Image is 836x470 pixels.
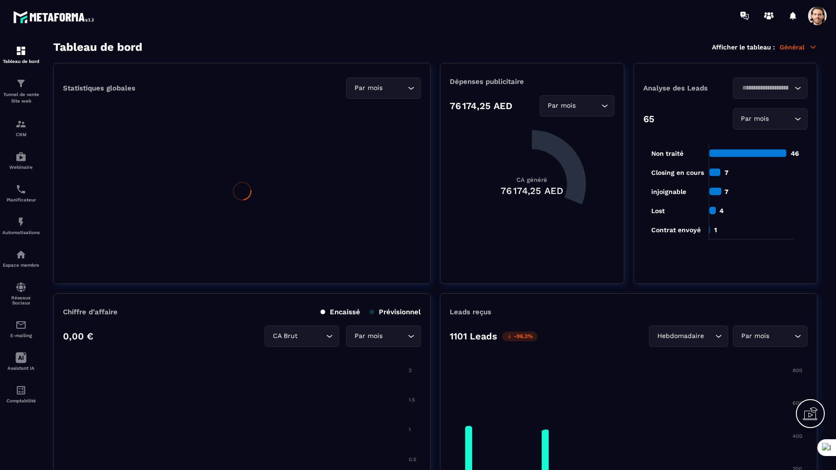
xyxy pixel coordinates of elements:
[733,108,808,130] div: Search for option
[409,367,411,373] tspan: 2
[450,331,497,342] p: 1101 Leads
[739,331,771,341] span: Par mois
[651,169,704,177] tspan: Closing en cours
[2,378,40,410] a: accountantaccountantComptabilité
[320,308,360,316] p: Encaissé
[2,209,40,242] a: automationsautomationsAutomatisations
[369,308,421,316] p: Prévisionnel
[2,366,40,371] p: Assistant IA
[450,308,491,316] p: Leads reçus
[793,367,802,373] tspan: 800
[409,427,411,433] tspan: 1
[2,59,40,64] p: Tableau de bord
[2,132,40,137] p: CRM
[540,95,614,117] div: Search for option
[409,456,416,463] tspan: 0.5
[15,249,27,260] img: automations
[649,325,728,347] div: Search for option
[352,331,384,341] span: Par mois
[651,226,700,234] tspan: Contrat envoyé
[2,38,40,71] a: formationformationTableau de bord
[15,385,27,396] img: accountant
[2,177,40,209] a: schedulerschedulerPlanificateur
[15,118,27,130] img: formation
[733,77,808,99] div: Search for option
[2,295,40,305] p: Réseaux Sociaux
[352,83,384,93] span: Par mois
[733,325,808,347] div: Search for option
[63,308,118,316] p: Chiffre d’affaire
[780,43,817,51] p: Général
[706,331,713,341] input: Search for option
[2,263,40,268] p: Espace membre
[2,333,40,338] p: E-mailing
[2,144,40,177] a: automationsautomationsWebinaire
[793,433,802,439] tspan: 400
[578,101,599,111] input: Search for option
[346,77,421,99] div: Search for option
[771,331,792,341] input: Search for option
[739,83,792,93] input: Search for option
[771,114,792,124] input: Search for option
[712,43,775,51] p: Afficher le tableau :
[265,325,339,347] div: Search for option
[2,312,40,345] a: emailemailE-mailing
[15,45,27,56] img: formation
[643,84,725,92] p: Analyse des Leads
[655,331,706,341] span: Hebdomadaire
[2,275,40,312] a: social-networksocial-networkRéseaux Sociaux
[2,230,40,235] p: Automatisations
[271,331,300,341] span: CA Brut
[643,113,655,124] p: 65
[346,325,421,347] div: Search for option
[651,150,683,157] tspan: Non traité
[384,331,405,341] input: Search for option
[15,216,27,228] img: automations
[2,345,40,378] a: Assistant IA
[2,71,40,111] a: formationformationTunnel de vente Site web
[450,77,614,86] p: Dépenses publicitaire
[651,188,686,196] tspan: injoignable
[53,41,142,54] h3: Tableau de bord
[2,91,40,104] p: Tunnel de vente Site web
[546,101,578,111] span: Par mois
[739,114,771,124] span: Par mois
[15,78,27,89] img: formation
[502,332,537,341] p: -96.3%
[384,83,405,93] input: Search for option
[13,8,97,26] img: logo
[2,111,40,144] a: formationformationCRM
[2,197,40,202] p: Planificateur
[300,331,324,341] input: Search for option
[15,319,27,331] img: email
[793,400,802,406] tspan: 600
[2,398,40,403] p: Comptabilité
[651,207,664,214] tspan: Lost
[2,165,40,170] p: Webinaire
[2,242,40,275] a: automationsautomationsEspace membre
[63,331,93,342] p: 0,00 €
[15,151,27,162] img: automations
[63,84,135,92] p: Statistiques globales
[409,397,415,403] tspan: 1.5
[15,282,27,293] img: social-network
[450,100,512,111] p: 76 174,25 AED
[15,184,27,195] img: scheduler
